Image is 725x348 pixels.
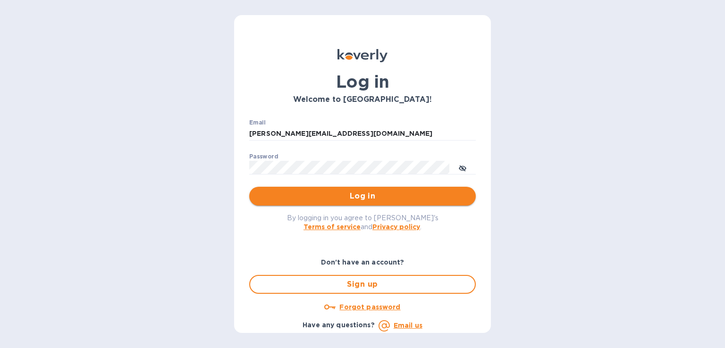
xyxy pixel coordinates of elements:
[249,120,266,125] label: Email
[337,49,388,62] img: Koverly
[372,223,420,231] a: Privacy policy
[453,158,472,177] button: toggle password visibility
[249,127,476,141] input: Enter email address
[249,187,476,206] button: Log in
[249,154,278,159] label: Password
[339,303,400,311] u: Forgot password
[249,72,476,91] h1: Log in
[303,321,375,329] b: Have any questions?
[249,275,476,294] button: Sign up
[303,223,361,231] a: Terms of service
[394,322,422,329] a: Email us
[287,214,438,231] span: By logging in you agree to [PERSON_NAME]'s and .
[257,191,468,202] span: Log in
[258,279,467,290] span: Sign up
[321,258,405,266] b: Don't have an account?
[249,95,476,104] h3: Welcome to [GEOGRAPHIC_DATA]!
